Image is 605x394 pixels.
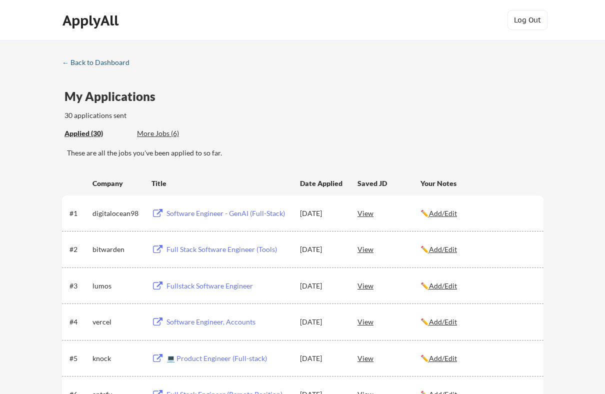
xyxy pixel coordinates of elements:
div: View [357,276,420,294]
div: These are all the jobs you've been applied to so far. [64,128,129,139]
div: Applied (30) [64,128,129,138]
div: #3 [69,281,89,291]
div: These are all the jobs you've been applied to so far. [67,148,543,158]
div: Full Stack Software Engineer (Tools) [166,244,290,254]
u: Add/Edit [429,209,457,217]
div: [DATE] [300,208,344,218]
div: View [357,312,420,330]
div: View [357,240,420,258]
u: Add/Edit [429,245,457,253]
div: [DATE] [300,244,344,254]
div: ✏️ [420,281,534,291]
div: These are job applications we think you'd be a good fit for, but couldn't apply you to automatica... [137,128,210,139]
div: My Applications [64,90,163,102]
div: 💻 Product Engineer (Full-stack) [166,353,290,363]
div: 30 applications sent [64,110,258,120]
div: digitalocean98 [92,208,142,218]
u: Add/Edit [429,354,457,362]
u: Add/Edit [429,317,457,326]
div: lumos [92,281,142,291]
div: ✏️ [420,244,534,254]
div: Your Notes [420,178,534,188]
div: ← Back to Dashboard [62,59,137,66]
div: Title [151,178,290,188]
div: More Jobs (6) [137,128,210,138]
div: Company [92,178,142,188]
div: Saved JD [357,174,420,192]
div: Fullstack Software Engineer [166,281,290,291]
div: Software Engineer, Accounts [166,317,290,327]
div: [DATE] [300,281,344,291]
div: #5 [69,353,89,363]
button: Log Out [507,10,547,30]
div: [DATE] [300,317,344,327]
div: #4 [69,317,89,327]
div: knock [92,353,142,363]
div: ✏️ [420,208,534,218]
div: Software Engineer - GenAI (Full-Stack) [166,208,290,218]
div: View [357,204,420,222]
div: ApplyAll [62,12,121,29]
div: vercel [92,317,142,327]
div: #1 [69,208,89,218]
div: ✏️ [420,353,534,363]
a: ← Back to Dashboard [62,58,137,68]
div: bitwarden [92,244,142,254]
div: #2 [69,244,89,254]
u: Add/Edit [429,281,457,290]
div: ✏️ [420,317,534,327]
div: Date Applied [300,178,344,188]
div: [DATE] [300,353,344,363]
div: View [357,349,420,367]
